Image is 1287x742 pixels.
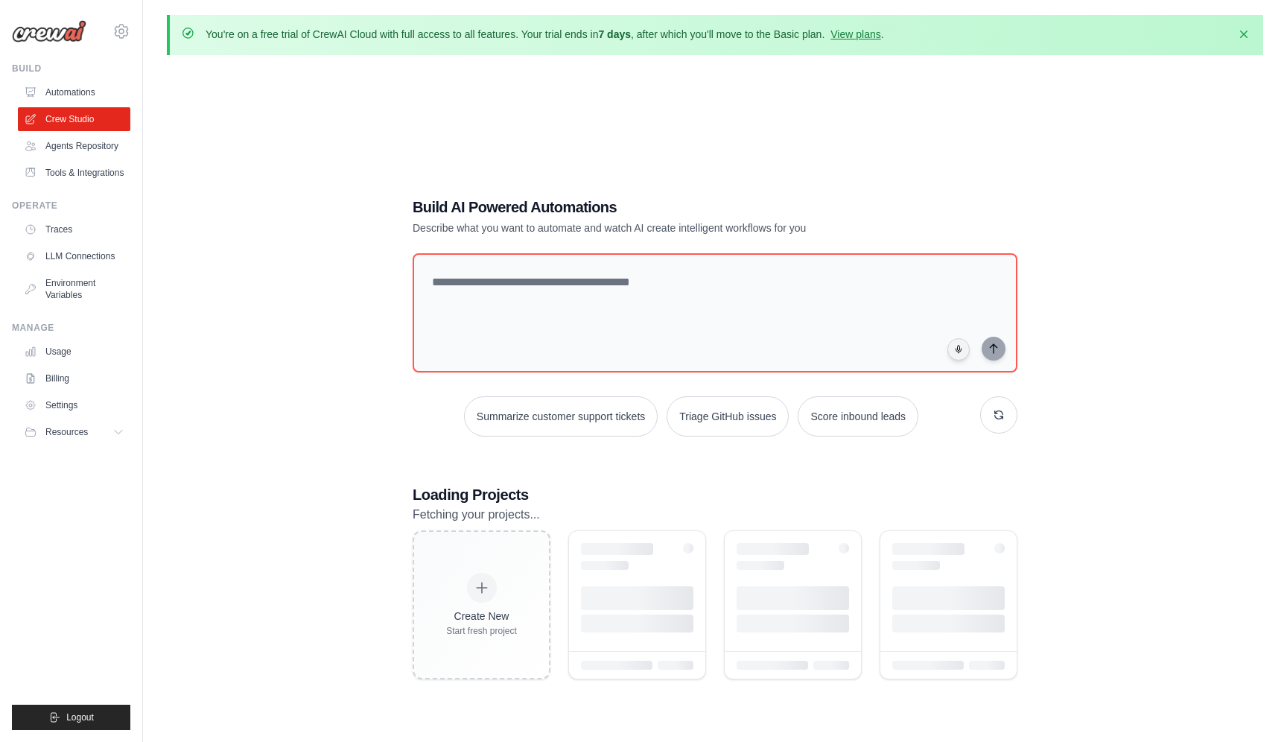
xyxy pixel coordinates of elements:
a: Traces [18,218,130,241]
button: Score inbound leads [798,396,918,437]
div: Operate [12,200,130,212]
strong: 7 days [598,28,631,40]
a: Crew Studio [18,107,130,131]
a: View plans [830,28,880,40]
button: Logout [12,705,130,730]
span: Logout [66,711,94,723]
a: Agents Repository [18,134,130,158]
button: Resources [18,420,130,444]
p: Describe what you want to automate and watch AI create intelligent workflows for you [413,221,913,235]
button: Summarize customer support tickets [464,396,658,437]
a: LLM Connections [18,244,130,268]
a: Usage [18,340,130,364]
p: You're on a free trial of CrewAI Cloud with full access to all features. Your trial ends in , aft... [206,27,884,42]
h3: Loading Projects [413,484,1017,505]
a: Environment Variables [18,271,130,307]
a: Tools & Integrations [18,161,130,185]
button: Click to speak your automation idea [947,338,970,361]
h1: Build AI Powered Automations [413,197,913,218]
button: Triage GitHub issues [667,396,789,437]
img: Logo [12,20,86,42]
span: Resources [45,426,88,438]
a: Billing [18,367,130,390]
div: Create New [446,609,517,624]
a: Settings [18,393,130,417]
div: Build [12,63,130,74]
div: Manage [12,322,130,334]
button: Get new suggestions [980,396,1017,434]
p: Fetching your projects... [413,505,1017,524]
a: Automations [18,80,130,104]
div: Start fresh project [446,625,517,637]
